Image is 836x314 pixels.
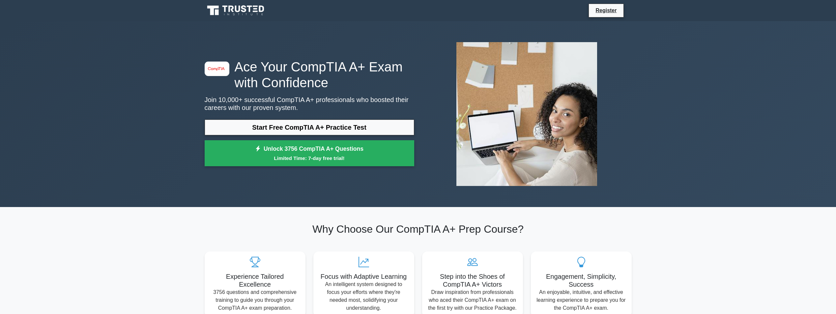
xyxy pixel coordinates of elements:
h5: Step into the Shoes of CompTIA A+ Victors [427,273,518,288]
h5: Focus with Adaptive Learning [319,273,409,280]
p: Draw inspiration from professionals who aced their CompTIA A+ exam on the first try with our Prac... [427,288,518,312]
h5: Engagement, Simplicity, Success [536,273,626,288]
h1: Ace Your CompTIA A+ Exam with Confidence [205,59,414,91]
h5: Experience Tailored Excellence [210,273,300,288]
p: 3756 questions and comprehensive training to guide you through your CompTIA A+ exam preparation. [210,288,300,312]
p: An enjoyable, intuitive, and effective learning experience to prepare you for the CompTIA A+ exam. [536,288,626,312]
a: Unlock 3756 CompTIA A+ QuestionsLimited Time: 7-day free trial! [205,140,414,167]
h2: Why Choose Our CompTIA A+ Prep Course? [205,223,632,235]
p: An intelligent system designed to focus your efforts where they're needed most, solidifying your ... [319,280,409,312]
a: Start Free CompTIA A+ Practice Test [205,119,414,135]
small: Limited Time: 7-day free trial! [213,154,406,162]
a: Register [591,6,620,14]
p: Join 10,000+ successful CompTIA A+ professionals who boosted their careers with our proven system. [205,96,414,112]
